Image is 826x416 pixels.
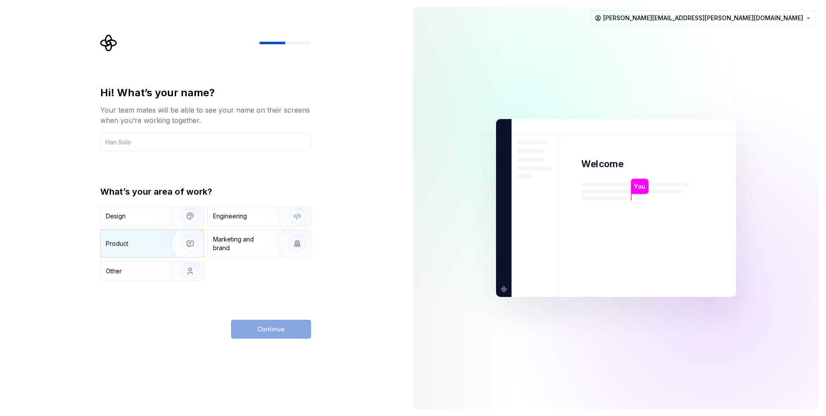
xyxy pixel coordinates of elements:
p: You [634,182,645,191]
p: Welcome [581,158,623,170]
input: Han Solo [100,132,311,151]
div: Design [106,212,126,220]
div: Marketing and brand [213,235,271,252]
div: Other [106,267,122,275]
div: Hi! What’s your name? [100,86,311,100]
div: Engineering [213,212,247,220]
div: Your team mates will be able to see your name on their screens when you’re working together. [100,105,311,125]
div: Product [106,239,128,248]
button: [PERSON_NAME][EMAIL_ADDRESS][PERSON_NAME][DOMAIN_NAME] [591,10,816,26]
div: What’s your area of work? [100,186,311,198]
span: [PERSON_NAME][EMAIL_ADDRESS][PERSON_NAME][DOMAIN_NAME] [603,14,803,22]
svg: Supernova Logo [100,34,117,52]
